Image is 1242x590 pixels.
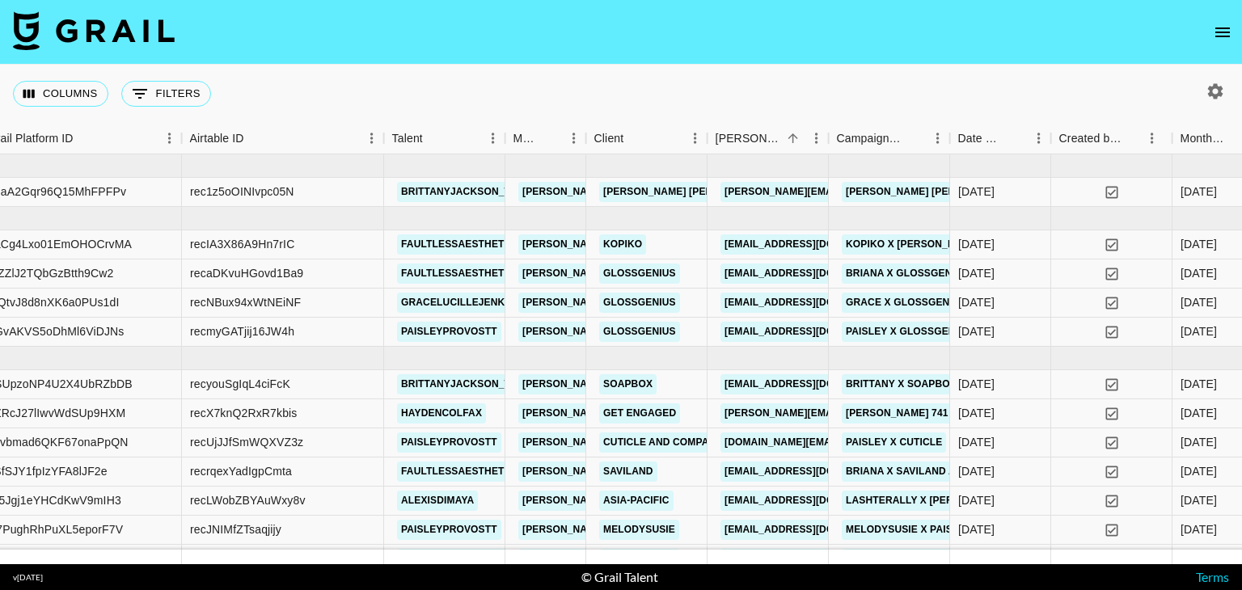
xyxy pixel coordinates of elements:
[1004,127,1027,150] button: Sort
[1181,521,1217,537] div: Jul '25
[720,322,902,342] a: [EMAIL_ADDRESS][DOMAIN_NAME]
[1181,183,1217,200] div: May '25
[182,123,384,154] div: Airtable ID
[842,432,946,453] a: Paisley x Cuticle
[397,432,501,453] a: paisleyprovostt
[599,374,657,394] a: Soapbox
[244,127,267,150] button: Sort
[397,182,521,202] a: brittanyjackson_tv
[1181,376,1217,392] div: Jul '25
[829,123,950,154] div: Campaign (Type)
[837,123,903,154] div: Campaign (Type)
[13,572,43,583] div: v [DATE]
[599,461,657,482] a: Saviland
[842,234,984,255] a: Kopiko x [PERSON_NAME]
[1181,434,1217,450] div: Jul '25
[716,123,782,154] div: [PERSON_NAME]
[594,123,624,154] div: Client
[397,263,525,284] a: faultlessaesthetics
[518,322,865,342] a: [PERSON_NAME][EMAIL_ADDRESS][PERSON_NAME][DOMAIN_NAME]
[842,374,961,394] a: Brittany x Soapbox
[518,293,865,313] a: [PERSON_NAME][EMAIL_ADDRESS][PERSON_NAME][DOMAIN_NAME]
[190,434,303,450] div: recUjJJfSmWQXVZ3z
[842,293,970,313] a: Grace x GlossGenius
[1027,126,1051,150] button: Menu
[842,182,1113,202] a: [PERSON_NAME] [PERSON_NAME] x [PERSON_NAME]
[720,403,984,424] a: [PERSON_NAME][EMAIL_ADDRESS][DOMAIN_NAME]
[599,293,680,313] a: GlossGenius
[782,127,805,150] button: Sort
[1196,569,1229,584] a: Terms
[599,520,679,540] a: MelodySusie
[518,234,865,255] a: [PERSON_NAME][EMAIL_ADDRESS][PERSON_NAME][DOMAIN_NAME]
[518,263,865,284] a: [PERSON_NAME][EMAIL_ADDRESS][PERSON_NAME][DOMAIN_NAME]
[958,236,995,252] div: 21/06/2025
[505,123,586,154] div: Manager
[1206,16,1239,48] button: open drawer
[190,463,292,479] div: recrqexYadIgpCmta
[958,376,995,392] div: 15/07/2025
[397,403,486,424] a: haydencolfax
[720,491,902,511] a: [EMAIL_ADDRESS][DOMAIN_NAME]
[842,322,976,342] a: Paisley x GlossGenius
[397,520,501,540] a: paisleyprovostt
[481,126,505,150] button: Menu
[842,520,1033,540] a: Melodysusie x Paisley Nail Drill
[384,123,505,154] div: Talent
[1122,127,1145,150] button: Sort
[903,127,926,150] button: Sort
[518,491,865,511] a: [PERSON_NAME][EMAIL_ADDRESS][PERSON_NAME][DOMAIN_NAME]
[599,322,680,342] a: GlossGenius
[562,126,586,150] button: Menu
[842,491,1016,511] a: Lashterally x [PERSON_NAME]
[720,549,902,569] a: [EMAIL_ADDRESS][DOMAIN_NAME]
[190,521,281,537] div: recJNIMfZTsaqjijy
[1181,265,1217,281] div: Jun '25
[1051,123,1172,154] div: Created by Grail Team
[158,126,182,150] button: Menu
[599,549,680,569] a: GlossGenius
[397,491,478,511] a: alexisdimaya
[1181,492,1217,508] div: Jul '25
[397,374,521,394] a: brittanyjackson_tv
[190,294,301,310] div: recNBux94xWtNEiNF
[392,123,423,154] div: Talent
[1140,126,1164,150] button: Menu
[397,293,526,313] a: gracelucillejenkins
[190,183,294,200] div: rec1z5oOINIvpc05N
[599,432,727,453] a: Cuticle and Company
[397,461,525,482] a: faultlessaesthetics
[190,405,298,421] div: recX7knQ2RxR7kbis
[720,182,984,202] a: [PERSON_NAME][EMAIL_ADDRESS][DOMAIN_NAME]
[190,492,306,508] div: recLWobZBYAuWxy8v
[190,123,244,154] div: Airtable ID
[958,294,995,310] div: 18/06/2025
[518,403,865,424] a: [PERSON_NAME][EMAIL_ADDRESS][PERSON_NAME][DOMAIN_NAME]
[720,432,982,453] a: [DOMAIN_NAME][EMAIL_ADDRESS][DOMAIN_NAME]
[599,403,680,424] a: Get Engaged
[958,123,1004,154] div: Date Created
[958,492,995,508] div: 25/07/2025
[190,236,294,252] div: recIA3X86A9Hn7rIC
[926,126,950,150] button: Menu
[842,549,973,569] a: Briana x GlossGenius
[190,323,294,339] div: recmyGATjij16JW4h
[518,461,865,482] a: [PERSON_NAME][EMAIL_ADDRESS][PERSON_NAME][DOMAIN_NAME]
[74,127,96,150] button: Sort
[958,183,995,200] div: 14/05/2025
[518,432,865,453] a: [PERSON_NAME][EMAIL_ADDRESS][PERSON_NAME][DOMAIN_NAME]
[1181,294,1217,310] div: Jun '25
[1181,463,1217,479] div: Jul '25
[958,434,995,450] div: 29/07/2025
[1181,323,1217,339] div: Jun '25
[950,123,1051,154] div: Date Created
[720,461,902,482] a: [EMAIL_ADDRESS][DOMAIN_NAME]
[190,265,303,281] div: recaDKvuHGovd1Ba9
[1059,123,1122,154] div: Created by Grail Team
[599,491,674,511] a: Asia-pacific
[842,403,1029,424] a: [PERSON_NAME] 741 Whiote Noise
[121,81,211,107] button: Show filters
[13,11,175,50] img: Grail Talent
[623,127,646,150] button: Sort
[720,374,902,394] a: [EMAIL_ADDRESS][DOMAIN_NAME]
